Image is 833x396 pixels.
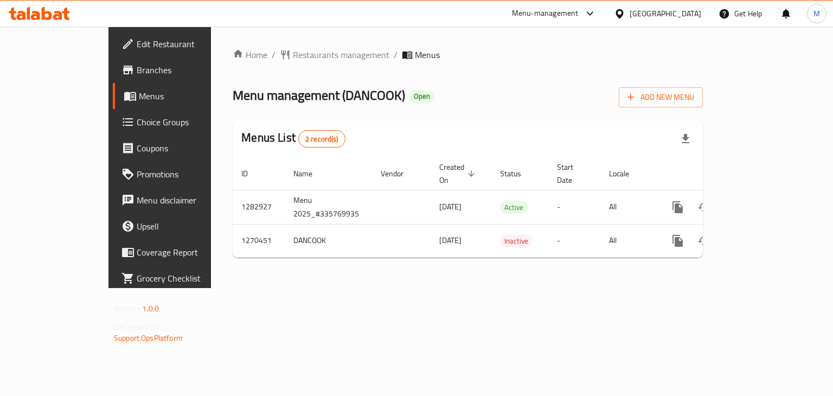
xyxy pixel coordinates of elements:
a: Menu disclaimer [113,187,248,213]
button: Add New Menu [619,87,703,107]
span: Inactive [500,235,533,247]
span: [DATE] [439,233,462,247]
span: Created On [439,161,478,187]
div: Inactive [500,234,533,247]
a: Branches [113,57,248,83]
span: Grocery Checklist [137,272,239,285]
span: Locale [609,167,643,180]
span: Open [409,92,434,101]
span: Coverage Report [137,246,239,259]
a: Edit Restaurant [113,31,248,57]
span: Menu management ( DANCOOK ) [233,83,405,107]
a: Coverage Report [113,239,248,265]
span: Menu disclaimer [137,194,239,207]
button: Change Status [691,228,717,254]
span: Get support on: [114,320,164,334]
span: Coupons [137,142,239,155]
span: Status [500,167,535,180]
span: Restaurants management [293,48,389,61]
a: Choice Groups [113,109,248,135]
button: Change Status [691,194,717,220]
a: Home [233,48,267,61]
span: Menus [415,48,440,61]
td: - [548,224,600,257]
td: 1282927 [233,190,285,224]
div: Open [409,90,434,103]
a: Promotions [113,161,248,187]
td: Menu 2025_#335769935 [285,190,372,224]
span: Name [293,167,326,180]
span: Upsell [137,220,239,233]
span: 1.0.0 [142,302,159,316]
a: Support.OpsPlatform [114,331,183,345]
button: more [665,194,691,220]
a: Upsell [113,213,248,239]
span: [DATE] [439,200,462,214]
td: All [600,224,656,257]
div: Menu-management [512,7,579,20]
span: Active [500,201,528,214]
span: Promotions [137,168,239,181]
nav: breadcrumb [233,48,703,61]
div: Export file [672,126,699,152]
span: Choice Groups [137,116,239,129]
td: 1270451 [233,224,285,257]
span: Start Date [557,161,587,187]
span: M [813,8,820,20]
th: Actions [656,157,778,190]
td: All [600,190,656,224]
a: Restaurants management [280,48,389,61]
a: Coupons [113,135,248,161]
button: more [665,228,691,254]
span: Edit Restaurant [137,37,239,50]
div: [GEOGRAPHIC_DATA] [630,8,701,20]
a: Menus [113,83,248,109]
li: / [394,48,398,61]
span: 2 record(s) [299,134,345,144]
a: Grocery Checklist [113,265,248,291]
span: Branches [137,63,239,76]
span: Menus [139,90,239,103]
td: DANCOOK [285,224,372,257]
div: Total records count [298,130,345,148]
li: / [272,48,275,61]
table: enhanced table [233,157,778,258]
td: - [548,190,600,224]
span: ID [241,167,262,180]
span: Version: [114,302,140,316]
h2: Menus List [241,130,345,148]
span: Add New Menu [627,91,694,104]
span: Vendor [381,167,418,180]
